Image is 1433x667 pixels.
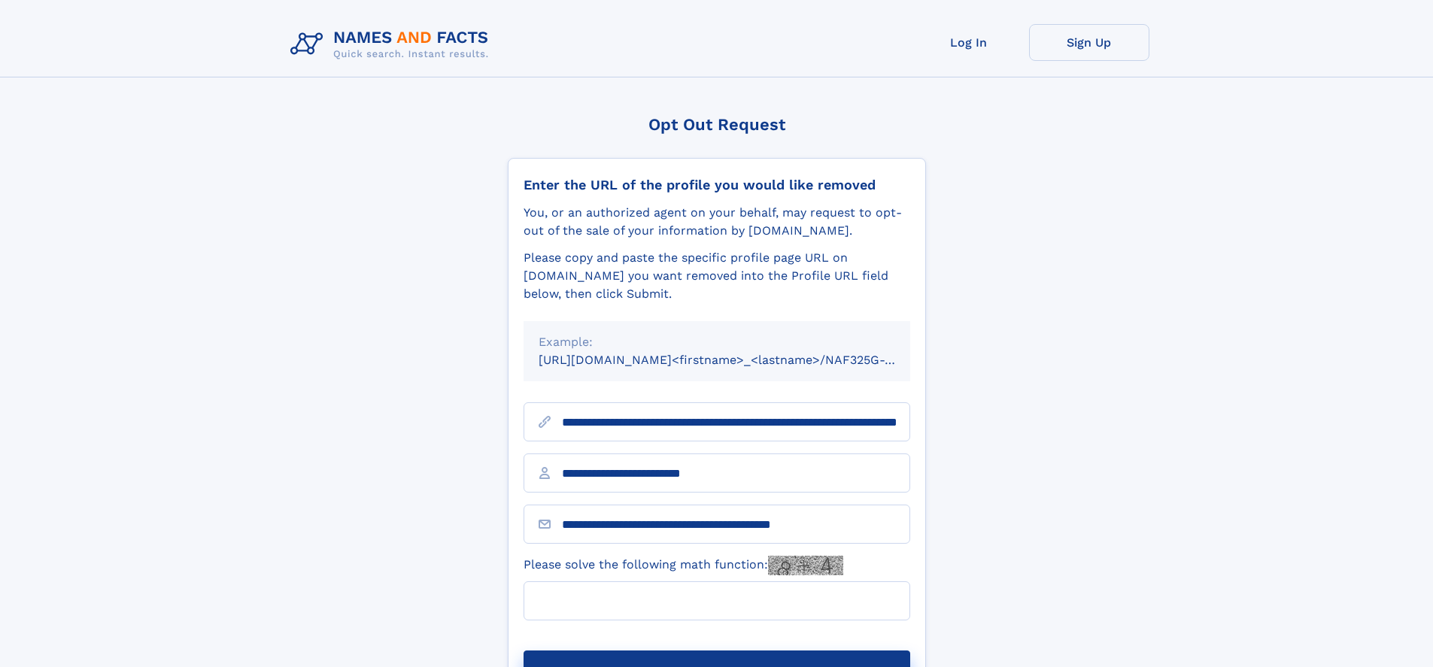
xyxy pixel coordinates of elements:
div: Example: [539,333,895,351]
a: Log In [909,24,1029,61]
label: Please solve the following math function: [524,556,843,575]
div: Opt Out Request [508,115,926,134]
div: Please copy and paste the specific profile page URL on [DOMAIN_NAME] you want removed into the Pr... [524,249,910,303]
img: Logo Names and Facts [284,24,501,65]
a: Sign Up [1029,24,1149,61]
div: Enter the URL of the profile you would like removed [524,177,910,193]
small: [URL][DOMAIN_NAME]<firstname>_<lastname>/NAF325G-xxxxxxxx [539,353,939,367]
div: You, or an authorized agent on your behalf, may request to opt-out of the sale of your informatio... [524,204,910,240]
